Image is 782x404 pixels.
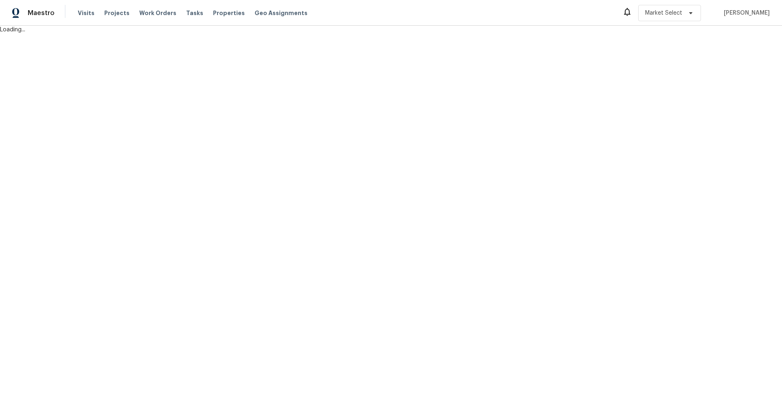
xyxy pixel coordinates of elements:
[186,10,203,16] span: Tasks
[104,9,130,17] span: Projects
[28,9,55,17] span: Maestro
[139,9,176,17] span: Work Orders
[645,9,682,17] span: Market Select
[255,9,308,17] span: Geo Assignments
[720,9,770,17] span: [PERSON_NAME]
[213,9,245,17] span: Properties
[78,9,94,17] span: Visits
